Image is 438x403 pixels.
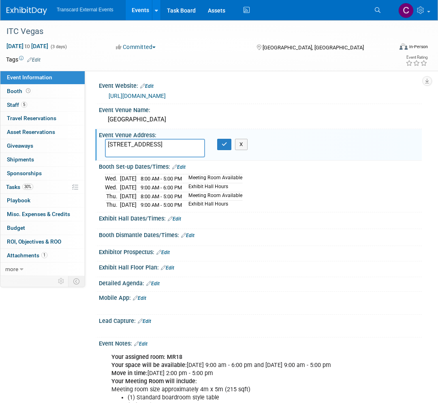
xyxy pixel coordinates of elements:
[263,45,364,51] span: [GEOGRAPHIC_DATA], [GEOGRAPHIC_DATA]
[140,83,154,89] a: Edit
[0,208,85,221] a: Misc. Expenses & Credits
[409,44,428,50] div: In-Person
[363,42,428,54] div: Event Format
[120,201,137,209] td: [DATE]
[184,201,242,209] td: Exhibit Hall Hours
[7,197,30,204] span: Playbook
[161,265,174,271] a: Edit
[6,42,49,50] span: [DATE] [DATE]
[113,43,159,51] button: Committed
[99,315,422,325] div: Lead Capture:
[138,318,151,324] a: Edit
[7,156,34,163] span: Shipments
[99,261,422,272] div: Exhibit Hall Floor Plan:
[168,216,181,222] a: Edit
[24,88,32,94] span: Booth not reserved yet
[0,180,85,194] a: Tasks30%
[7,142,33,149] span: Giveaways
[105,113,416,126] div: [GEOGRAPHIC_DATA]
[4,24,386,39] div: ITC Vegas
[57,7,113,13] span: Transcard External Events
[0,235,85,248] a: ROI, Objectives & ROO
[105,183,120,192] td: Wed.
[7,238,61,245] span: ROI, Objectives & ROO
[146,281,160,286] a: Edit
[120,192,137,201] td: [DATE]
[6,184,33,190] span: Tasks
[7,225,25,231] span: Budget
[0,249,85,262] a: Attachments1
[184,183,242,192] td: Exhibit Hall Hours
[68,276,85,286] td: Toggle Event Tabs
[156,250,170,255] a: Edit
[99,277,422,288] div: Detailed Agenda:
[0,71,85,84] a: Event Information
[141,185,182,191] span: 9:00 AM - 6:00 PM
[111,378,197,385] b: Your Meeting Room will include:
[109,93,166,99] a: [URL][DOMAIN_NAME]
[120,174,137,183] td: [DATE]
[181,233,194,238] a: Edit
[6,55,41,64] td: Tags
[54,276,68,286] td: Personalize Event Tab Strip
[141,202,182,208] span: 9:00 AM - 5:00 PM
[99,161,422,171] div: Booth Set-up Dates/Times:
[7,170,42,176] span: Sponsorships
[0,139,85,153] a: Giveaways
[235,139,248,150] button: X
[120,183,137,192] td: [DATE]
[99,229,422,240] div: Booth Dismantle Dates/Times:
[24,43,31,49] span: to
[7,74,52,81] span: Event Information
[7,88,32,94] span: Booth
[99,246,422,257] div: Exhibitor Prospectus:
[141,193,182,199] span: 8:00 AM - 5:00 PM
[7,252,47,259] span: Attachments
[99,212,422,223] div: Exhibit Hall Dates/Times:
[99,337,422,348] div: Event Notes:
[50,44,67,49] span: (3 days)
[134,341,147,347] a: Edit
[0,194,85,207] a: Playbook
[0,167,85,180] a: Sponsorships
[0,112,85,125] a: Travel Reservations
[0,263,85,276] a: more
[398,3,414,18] img: Christina Ervin
[400,43,408,50] img: Format-Inperson.png
[406,55,427,59] div: Event Rating
[99,292,422,302] div: Mobile App:
[99,104,422,114] div: Event Venue Name:
[133,295,146,301] a: Edit
[141,176,182,182] span: 8:00 AM - 5:00 PM
[111,370,147,377] b: Move in time:
[7,102,27,108] span: Staff
[0,153,85,166] a: Shipments
[27,57,41,63] a: Edit
[105,174,120,183] td: Wed.
[5,266,18,272] span: more
[99,80,422,90] div: Event Website:
[6,7,47,15] img: ExhibitDay
[0,98,85,112] a: Staff5
[21,102,27,108] span: 5
[0,221,85,235] a: Budget
[41,252,47,258] span: 1
[22,184,33,190] span: 30%
[7,129,55,135] span: Asset Reservations
[105,201,120,209] td: Thu.
[105,192,120,201] td: Thu.
[0,125,85,139] a: Asset Reservations
[184,192,242,201] td: Meeting Room Available
[128,394,351,402] li: (1) Standard boardroom style table
[7,115,56,121] span: Travel Reservations
[99,129,422,139] div: Event Venue Address:
[172,164,186,170] a: Edit
[184,174,242,183] td: Meeting Room Available
[111,354,182,361] b: Your assigned room: MR18
[111,362,187,369] b: Your space will be available:
[0,85,85,98] a: Booth
[7,211,70,217] span: Misc. Expenses & Credits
